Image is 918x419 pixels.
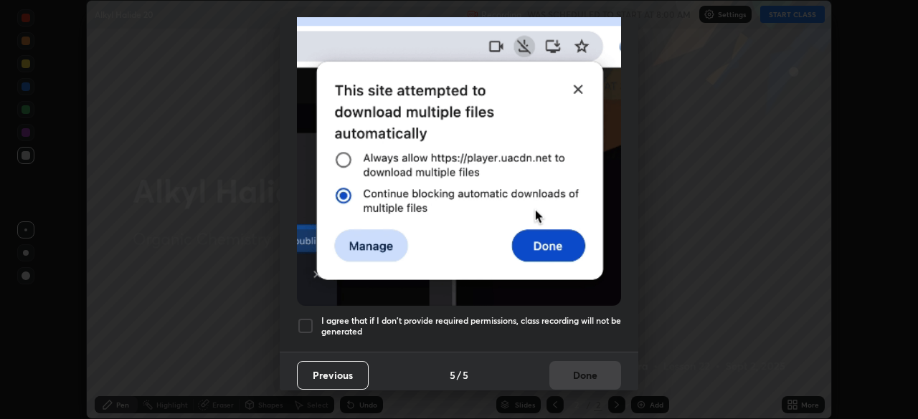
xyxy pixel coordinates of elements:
[457,367,461,382] h4: /
[463,367,468,382] h4: 5
[321,315,621,337] h5: I agree that if I don't provide required permissions, class recording will not be generated
[297,361,369,390] button: Previous
[450,367,455,382] h4: 5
